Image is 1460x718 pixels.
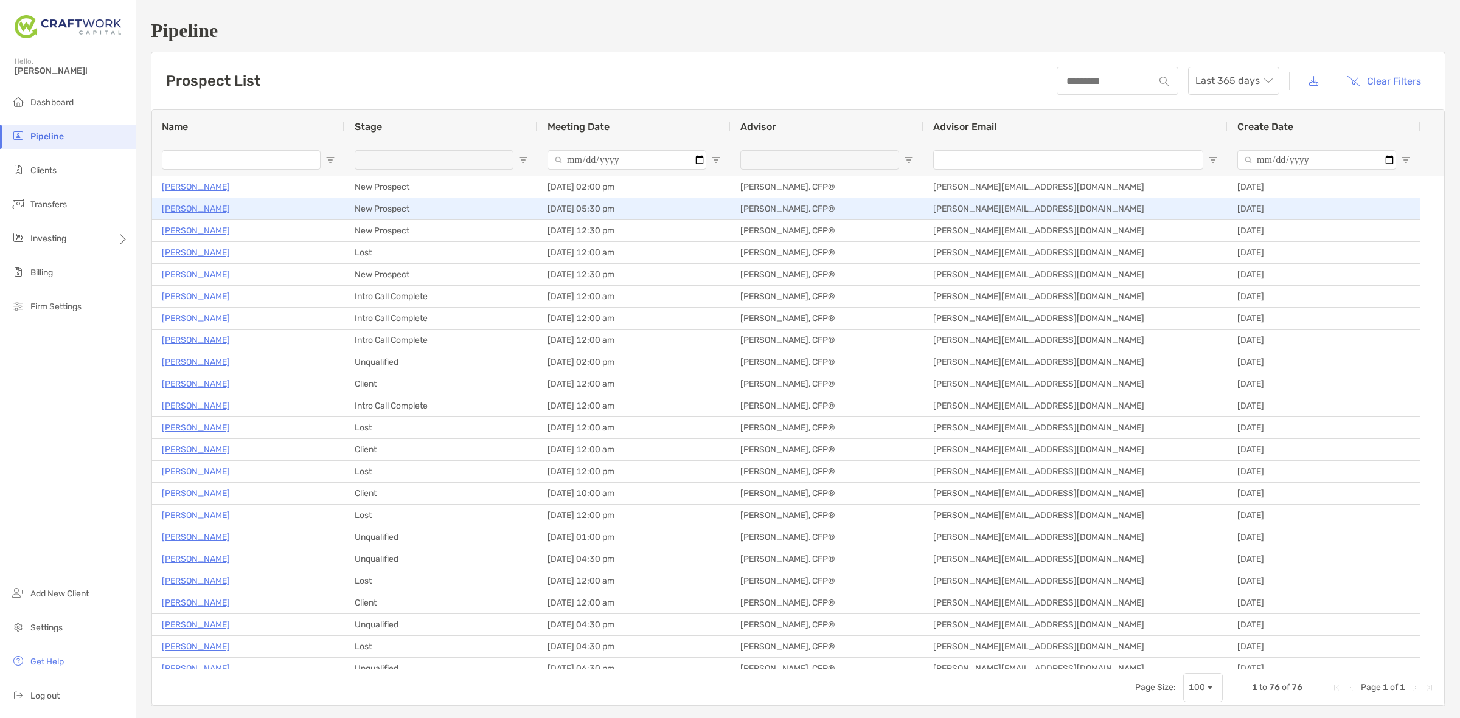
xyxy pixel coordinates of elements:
[1390,682,1398,692] span: of
[1135,682,1176,692] div: Page Size:
[1228,351,1420,373] div: [DATE]
[731,286,923,307] div: [PERSON_NAME], CFP®
[162,595,230,610] p: [PERSON_NAME]
[538,614,731,635] div: [DATE] 04:30 pm
[345,395,538,416] div: Intro Call Complete
[923,439,1228,460] div: [PERSON_NAME][EMAIL_ADDRESS][DOMAIN_NAME]
[162,486,230,501] a: [PERSON_NAME]
[923,176,1228,198] div: [PERSON_NAME][EMAIL_ADDRESS][DOMAIN_NAME]
[923,286,1228,307] div: [PERSON_NAME][EMAIL_ADDRESS][DOMAIN_NAME]
[162,333,230,348] a: [PERSON_NAME]
[1291,682,1302,692] span: 76
[1259,682,1267,692] span: to
[1228,220,1420,241] div: [DATE]
[731,439,923,460] div: [PERSON_NAME], CFP®
[30,268,53,278] span: Billing
[345,264,538,285] div: New Prospect
[538,570,731,592] div: [DATE] 12:00 am
[731,636,923,657] div: [PERSON_NAME], CFP®
[538,198,731,219] div: [DATE] 05:30 pm
[923,570,1228,592] div: [PERSON_NAME][EMAIL_ADDRESS][DOMAIN_NAME]
[923,592,1228,613] div: [PERSON_NAME][EMAIL_ADDRESS][DOMAIN_NAME]
[1361,682,1381,692] span: Page
[30,657,64,667] span: Get Help
[731,526,923,548] div: [PERSON_NAME], CFP®
[1183,673,1223,702] div: Page Size
[538,636,731,657] div: [DATE] 04:30 pm
[538,505,731,526] div: [DATE] 12:00 pm
[923,220,1228,241] div: [PERSON_NAME][EMAIL_ADDRESS][DOMAIN_NAME]
[11,299,26,313] img: firm-settings icon
[538,264,731,285] div: [DATE] 12:30 pm
[933,121,996,133] span: Advisor Email
[162,551,230,567] a: [PERSON_NAME]
[11,620,26,634] img: settings icon
[1228,461,1420,482] div: [DATE]
[923,264,1228,285] div: [PERSON_NAME][EMAIL_ADDRESS][DOMAIN_NAME]
[731,220,923,241] div: [PERSON_NAME], CFP®
[1228,395,1420,416] div: [DATE]
[538,658,731,679] div: [DATE] 06:30 pm
[731,308,923,329] div: [PERSON_NAME], CFP®
[162,201,230,216] a: [PERSON_NAME]
[1195,67,1272,94] span: Last 365 days
[11,94,26,109] img: dashboard icon
[1228,548,1420,570] div: [DATE]
[1401,155,1411,165] button: Open Filter Menu
[345,658,538,679] div: Unqualified
[1252,682,1257,692] span: 1
[1228,636,1420,657] div: [DATE]
[162,420,230,435] p: [PERSON_NAME]
[547,150,706,170] input: Meeting Date Filter Input
[162,311,230,326] a: [PERSON_NAME]
[162,245,230,260] a: [PERSON_NAME]
[538,351,731,373] div: [DATE] 02:00 pm
[345,176,538,198] div: New Prospect
[904,155,914,165] button: Open Filter Menu
[538,548,731,570] div: [DATE] 04:30 pm
[162,398,230,413] p: [PERSON_NAME]
[162,464,230,479] a: [PERSON_NAME]
[731,351,923,373] div: [PERSON_NAME], CFP®
[731,417,923,438] div: [PERSON_NAME], CFP®
[162,267,230,282] a: [PERSON_NAME]
[345,570,538,592] div: Lost
[162,508,230,523] p: [PERSON_NAME]
[538,176,731,198] div: [DATE] 02:00 pm
[731,242,923,263] div: [PERSON_NAME], CFP®
[1237,121,1293,133] span: Create Date
[345,548,538,570] div: Unqualified
[1338,67,1430,94] button: Clear Filters
[731,198,923,219] div: [PERSON_NAME], CFP®
[731,548,923,570] div: [PERSON_NAME], CFP®
[30,97,74,108] span: Dashboard
[1400,682,1405,692] span: 1
[345,592,538,613] div: Client
[162,179,230,195] a: [PERSON_NAME]
[162,442,230,457] a: [PERSON_NAME]
[162,573,230,589] p: [PERSON_NAME]
[731,373,923,395] div: [PERSON_NAME], CFP®
[1228,417,1420,438] div: [DATE]
[538,395,731,416] div: [DATE] 12:00 am
[923,395,1228,416] div: [PERSON_NAME][EMAIL_ADDRESS][DOMAIN_NAME]
[162,617,230,632] a: [PERSON_NAME]
[325,155,335,165] button: Open Filter Menu
[731,614,923,635] div: [PERSON_NAME], CFP®
[162,289,230,304] a: [PERSON_NAME]
[162,639,230,654] a: [PERSON_NAME]
[345,308,538,329] div: Intro Call Complete
[345,198,538,219] div: New Prospect
[538,592,731,613] div: [DATE] 12:00 am
[1228,198,1420,219] div: [DATE]
[1282,682,1290,692] span: of
[345,439,538,460] div: Client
